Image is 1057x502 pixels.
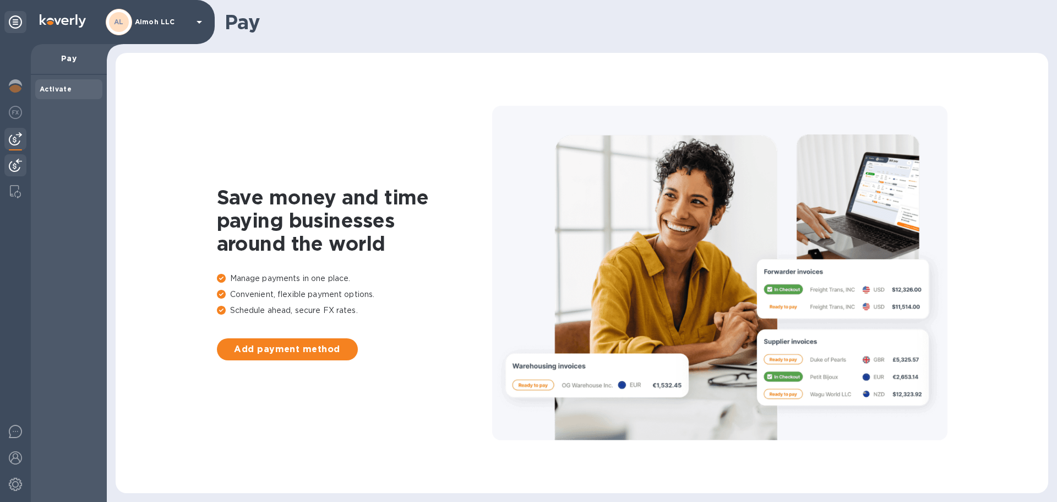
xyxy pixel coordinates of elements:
[217,273,492,284] p: Manage payments in one place.
[4,11,26,33] div: Unpin categories
[217,305,492,316] p: Schedule ahead, secure FX rates.
[226,343,349,356] span: Add payment method
[40,14,86,28] img: Logo
[114,18,124,26] b: AL
[40,53,98,64] p: Pay
[225,10,1039,34] h1: Pay
[217,338,358,360] button: Add payment method
[135,18,190,26] p: Aimoh LLC
[40,85,72,93] b: Activate
[217,289,492,300] p: Convenient, flexible payment options.
[9,106,22,119] img: Foreign exchange
[217,186,492,255] h1: Save money and time paying businesses around the world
